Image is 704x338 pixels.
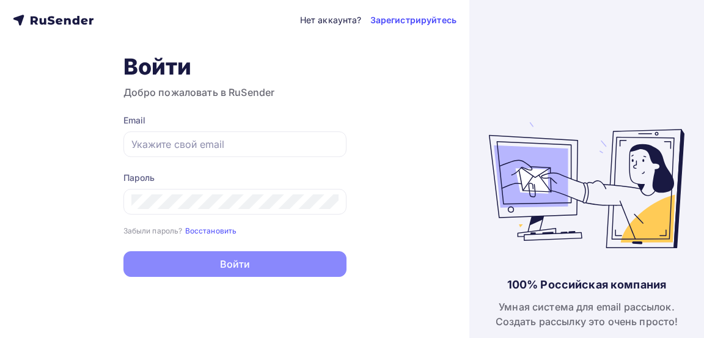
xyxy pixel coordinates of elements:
[123,251,346,277] button: Войти
[123,226,183,235] small: Забыли пароль?
[507,277,666,292] div: 100% Российская компания
[123,85,346,100] h3: Добро пожаловать в RuSender
[123,172,346,184] div: Пароль
[185,226,237,235] small: Восстановить
[370,14,457,26] a: Зарегистрируйтесь
[131,137,339,152] input: Укажите свой email
[496,299,678,329] div: Умная система для email рассылок. Создать рассылку это очень просто!
[300,14,362,26] div: Нет аккаунта?
[123,114,346,127] div: Email
[123,53,346,80] h1: Войти
[185,225,237,235] a: Восстановить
